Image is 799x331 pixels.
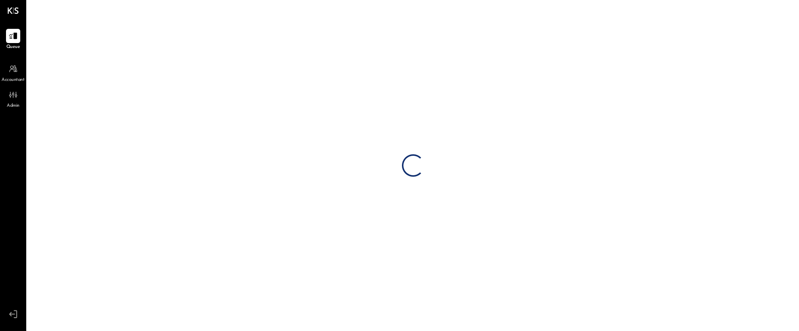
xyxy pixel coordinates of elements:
a: Queue [0,29,26,51]
a: Admin [0,88,26,109]
span: Admin [7,103,19,109]
span: Queue [6,44,20,51]
a: Accountant [0,62,26,83]
span: Accountant [2,77,25,83]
